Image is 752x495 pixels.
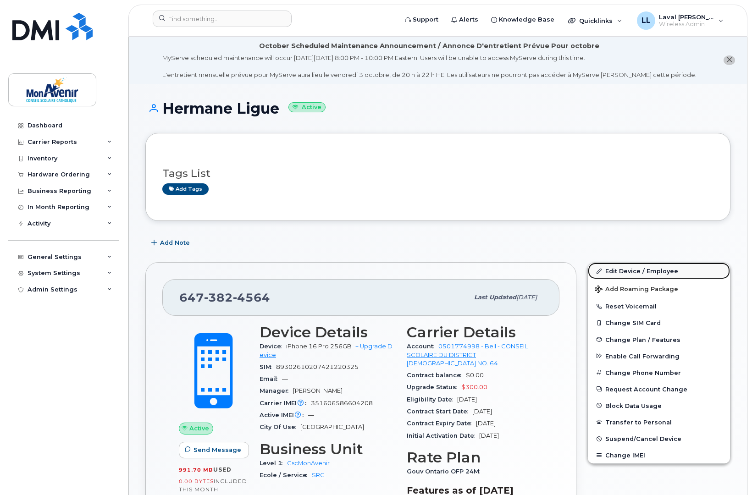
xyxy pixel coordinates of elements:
span: 0.00 Bytes [179,478,214,484]
span: — [308,412,314,418]
span: Enable Call Forwarding [605,352,680,359]
span: Change Plan / Features [605,336,680,343]
a: 0501774998 - Bell - CONSEIL SCOLAIRE DU DISTRICT [DEMOGRAPHIC_DATA] NO. 64 [407,343,528,367]
div: October Scheduled Maintenance Announcement / Annonce D'entretient Prévue Pour octobre [259,41,599,51]
span: Device [260,343,286,350]
span: Eligibility Date [407,396,457,403]
h1: Hermane Ligue [145,100,730,116]
button: Send Message [179,442,249,458]
span: Contract Start Date [407,408,472,415]
button: Block Data Usage [588,397,730,414]
span: 4564 [233,291,270,304]
button: Change Plan / Features [588,331,730,348]
a: Add tags [162,183,209,195]
span: 382 [204,291,233,304]
span: used [213,466,232,473]
button: Suspend/Cancel Device [588,430,730,447]
span: Contract balance [407,372,466,379]
span: Carrier IMEI [260,400,311,407]
button: Change IMEI [588,447,730,463]
span: 647 [179,291,270,304]
button: Add Note [145,235,198,251]
span: [PERSON_NAME] [293,387,343,394]
span: Contract Expiry Date [407,420,476,427]
span: [GEOGRAPHIC_DATA] [300,423,364,430]
span: 89302610207421220325 [276,363,359,370]
span: [DATE] [476,420,496,427]
span: Account [407,343,438,350]
small: Active [288,102,326,113]
a: Edit Device / Employee [588,263,730,279]
span: Active [189,424,209,433]
span: City Of Use [260,423,300,430]
h3: Business Unit [260,441,396,457]
div: MyServe scheduled maintenance will occur [DATE][DATE] 8:00 PM - 10:00 PM Eastern. Users will be u... [162,54,697,79]
span: Add Roaming Package [595,286,678,294]
h3: Tags List [162,168,713,179]
button: close notification [724,55,735,65]
span: Gouv Ontario OFP 24M [407,468,484,475]
a: + Upgrade Device [260,343,393,358]
button: Request Account Change [588,381,730,397]
a: CscMonAvenir [287,460,330,467]
h3: Device Details [260,324,396,341]
button: Enable Call Forwarding [588,348,730,364]
button: Add Roaming Package [588,279,730,298]
span: Upgrade Status [407,384,461,390]
h3: Carrier Details [407,324,543,341]
span: Add Note [160,238,190,247]
button: Transfer to Personal [588,414,730,430]
span: Send Message [194,445,241,454]
span: Last updated [474,294,516,301]
span: Email [260,375,282,382]
button: Change SIM Card [588,314,730,331]
span: 991.70 MB [179,467,213,473]
span: Ecole / Service [260,472,312,478]
span: SIM [260,363,276,370]
h3: Rate Plan [407,449,543,466]
span: $300.00 [461,384,487,390]
span: Active IMEI [260,412,308,418]
button: Change Phone Number [588,364,730,381]
span: [DATE] [457,396,477,403]
button: Reset Voicemail [588,298,730,314]
span: Manager [260,387,293,394]
span: iPhone 16 Pro 256GB [286,343,352,350]
span: [DATE] [479,432,499,439]
span: Suspend/Cancel Device [605,435,681,442]
span: — [282,375,288,382]
span: Initial Activation Date [407,432,479,439]
span: Level 1 [260,460,287,467]
span: $0.00 [466,372,484,379]
span: [DATE] [516,294,537,301]
a: SRC [312,472,325,478]
span: 351606586604208 [311,400,373,407]
span: [DATE] [472,408,492,415]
